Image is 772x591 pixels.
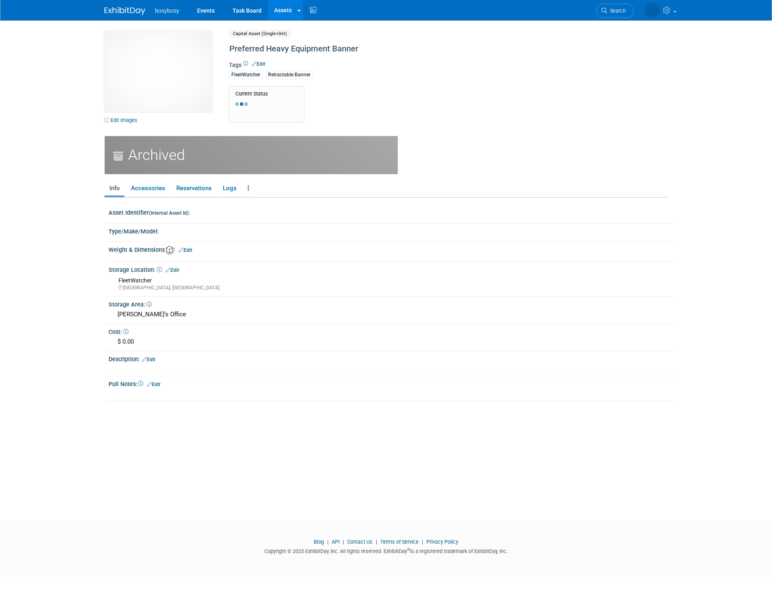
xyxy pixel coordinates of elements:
div: Current Status [235,91,298,97]
span: Capital Asset (Single-Unit) [229,29,291,38]
span: busybusy [155,7,179,14]
div: Cost: [109,326,674,336]
div: [PERSON_NAME]'s Office [115,308,668,321]
div: Tags [229,61,600,84]
div: FleetWatcher [229,71,263,79]
span: Search [607,8,626,14]
span: | [420,539,425,545]
span: | [341,539,346,545]
a: Contact Us [347,539,373,545]
a: Accessories [126,181,170,196]
div: Retractable Banner [266,71,313,79]
div: Type/Make/Model: [109,225,674,236]
a: Edit [252,61,265,67]
div: Description: [109,353,674,364]
a: Edit [179,247,192,253]
a: Privacy Policy [426,539,458,545]
img: Braden Gillespie [644,3,660,18]
a: Edit Images [104,115,141,125]
div: $ 0.00 [115,335,668,348]
a: API [332,539,339,545]
span: FleetWatcher [118,277,152,284]
img: ExhibitDay [104,7,145,15]
sup: ® [407,547,410,552]
small: (Internal Asset Id) [149,210,189,216]
div: Pull Notes: [109,378,674,389]
a: Search [596,4,634,18]
div: Weight & Dimensions [109,244,674,255]
a: Edit [147,382,160,387]
a: Reservations [171,181,216,196]
div: Archived [104,136,398,174]
span: | [325,539,331,545]
a: Edit [166,267,179,273]
img: View Images [104,31,212,112]
img: loading... [235,102,248,106]
a: Edit [142,357,155,362]
div: Storage Location: [109,264,674,274]
a: Logs [218,181,241,196]
a: Terms of Service [380,539,419,545]
a: Blog [314,539,324,545]
div: Asset Identifier : [109,207,674,217]
span: | [374,539,379,545]
span: Storage Area: [109,301,152,308]
img: Asset Weight and Dimensions [166,246,175,255]
div: [GEOGRAPHIC_DATA], [GEOGRAPHIC_DATA] [118,284,668,291]
div: Preferred Heavy Equipment Banner [226,42,600,56]
a: Info [104,181,124,196]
